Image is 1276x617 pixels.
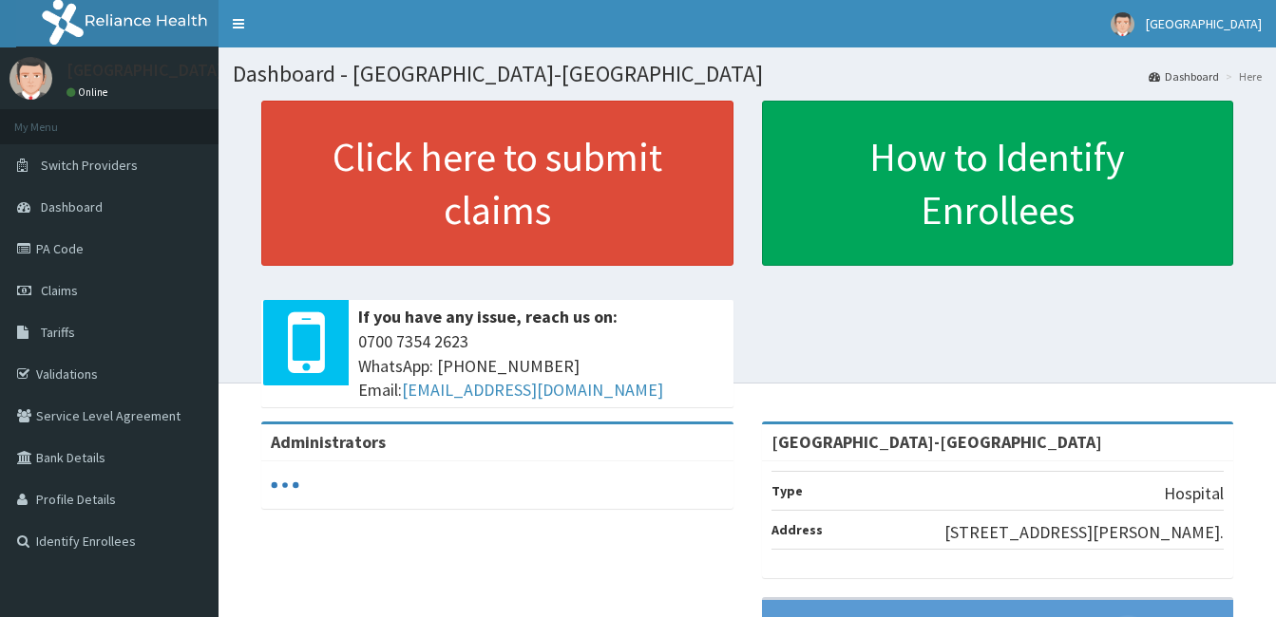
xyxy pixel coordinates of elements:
[1221,68,1262,84] li: Here
[41,324,75,341] span: Tariffs
[944,520,1224,545] p: [STREET_ADDRESS][PERSON_NAME].
[271,471,299,499] svg: audio-loading
[41,157,138,174] span: Switch Providers
[771,521,823,538] b: Address
[1146,15,1262,32] span: [GEOGRAPHIC_DATA]
[261,101,733,266] a: Click here to submit claims
[67,85,112,99] a: Online
[10,57,52,100] img: User Image
[41,198,103,215] span: Dashboard
[358,306,618,327] b: If you have any issue, reach us on:
[358,329,724,402] span: 0700 7354 2623 WhatsApp: [PHONE_NUMBER] Email:
[771,431,1102,453] strong: [GEOGRAPHIC_DATA]-[GEOGRAPHIC_DATA]
[233,62,1262,86] h1: Dashboard - [GEOGRAPHIC_DATA]-[GEOGRAPHIC_DATA]
[67,62,223,79] p: [GEOGRAPHIC_DATA]
[1164,481,1224,506] p: Hospital
[762,101,1234,266] a: How to Identify Enrollees
[771,482,803,499] b: Type
[1111,12,1134,36] img: User Image
[1149,68,1219,84] a: Dashboard
[271,431,386,453] b: Administrators
[402,379,663,401] a: [EMAIL_ADDRESS][DOMAIN_NAME]
[41,282,78,299] span: Claims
